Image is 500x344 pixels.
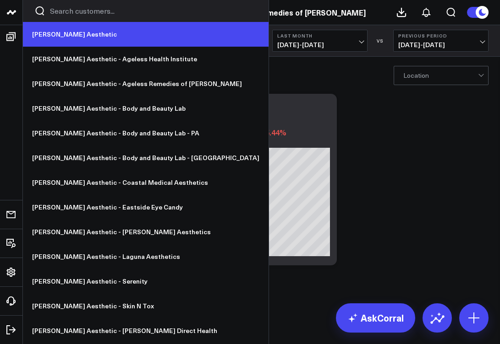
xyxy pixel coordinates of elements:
a: [PERSON_NAME] Aesthetic - Laguna Aesthetics [23,244,269,269]
b: Last Month [277,33,363,38]
a: [PERSON_NAME] Aesthetic - Ageless Health Institute [23,47,269,71]
b: Previous Period [398,33,484,38]
button: Previous Period[DATE]-[DATE] [393,30,489,52]
a: [PERSON_NAME] Aesthetic - Body and Beauty Lab - PA [23,121,269,145]
div: VS [372,38,389,43]
a: [PERSON_NAME] Aesthetic [23,22,269,47]
span: [DATE] - [DATE] [277,41,363,48]
a: [PERSON_NAME] Aesthetic - Serenity [23,269,269,294]
a: [PERSON_NAME] Aesthetic - Body and Beauty Lab - [GEOGRAPHIC_DATA] [23,145,269,170]
span: [DATE] - [DATE] [398,41,484,48]
a: [PERSON_NAME] Aesthetic - [PERSON_NAME] Direct Health [23,318,269,343]
input: Search customers input [50,6,257,16]
a: AskCorral [336,303,415,333]
a: [PERSON_NAME] Aesthetic - Eastside Eye Candy [23,195,269,220]
a: [PERSON_NAME] Aesthetic - Coastal Medical Aesthetics [23,170,269,195]
a: [PERSON_NAME] Aesthetic - Ageless Remedies of [PERSON_NAME] [23,71,269,96]
button: Last Month[DATE]-[DATE] [272,30,368,52]
button: Search customers button [34,5,45,16]
a: [PERSON_NAME] Aesthetic - Skin N Tox [23,294,269,318]
a: [PERSON_NAME] Aesthetic - [PERSON_NAME] Aesthetics [23,220,269,244]
span: 5.44% [265,127,286,137]
a: [PERSON_NAME] Aesthetic - Body and Beauty Lab [23,96,269,121]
